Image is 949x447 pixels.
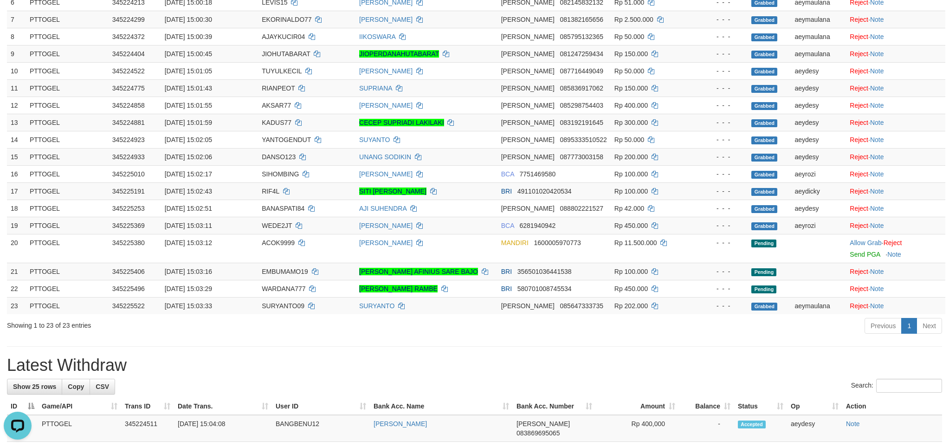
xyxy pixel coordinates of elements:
[884,239,902,246] a: Reject
[501,33,555,40] span: [PERSON_NAME]
[791,165,846,182] td: aeyrozi
[697,301,744,311] div: - - -
[112,33,145,40] span: 345224372
[751,33,777,41] span: Grabbed
[513,398,596,415] th: Bank Acc. Number: activate to sort column ascending
[121,398,174,415] th: Trans ID: activate to sort column ascending
[697,204,744,213] div: - - -
[262,170,299,178] span: SIHOMBING
[697,32,744,41] div: - - -
[26,79,109,97] td: PTTOGEL
[614,16,653,23] span: Rp 2.500.000
[165,222,212,229] span: [DATE] 15:03:11
[165,188,212,195] span: [DATE] 15:02:43
[697,238,744,247] div: - - -
[165,84,212,92] span: [DATE] 15:01:43
[112,170,145,178] span: 345225010
[112,119,145,126] span: 345224881
[614,285,648,292] span: Rp 450.000
[121,415,174,442] td: 345224511
[791,79,846,97] td: aeydesy
[560,205,603,212] span: Copy 088802221527 to clipboard
[262,84,295,92] span: RIANPEOT
[791,28,846,45] td: aeymaulana
[614,153,648,161] span: Rp 200.000
[501,188,512,195] span: BRI
[262,205,304,212] span: BANASPATI84
[850,170,868,178] a: Reject
[887,251,901,258] a: Note
[697,284,744,293] div: - - -
[519,170,555,178] span: Copy 7751469580 to clipboard
[850,102,868,109] a: Reject
[697,221,744,230] div: - - -
[165,170,212,178] span: [DATE] 15:02:17
[501,153,555,161] span: [PERSON_NAME]
[850,239,883,246] span: ·
[501,222,514,229] span: BCA
[679,398,734,415] th: Balance: activate to sort column ascending
[7,11,26,28] td: 7
[734,398,787,415] th: Status: activate to sort column ascending
[850,33,868,40] a: Reject
[272,398,370,415] th: User ID: activate to sort column ascending
[614,188,648,195] span: Rp 100.000
[560,153,603,161] span: Copy 087773003158 to clipboard
[846,148,945,165] td: ·
[560,136,607,143] span: Copy 0895333510522 to clipboard
[846,131,945,148] td: ·
[26,280,109,297] td: PTTOGEL
[614,67,645,75] span: Rp 50.000
[7,79,26,97] td: 11
[560,33,603,40] span: Copy 085795132365 to clipboard
[846,234,945,263] td: ·
[791,131,846,148] td: aeydesy
[501,67,555,75] span: [PERSON_NAME]
[850,50,868,58] a: Reject
[26,217,109,234] td: PTTOGEL
[38,415,121,442] td: PTTOGEL
[26,263,109,280] td: PTTOGEL
[359,67,413,75] a: [PERSON_NAME]
[791,182,846,200] td: aeydicky
[870,84,884,92] a: Note
[697,169,744,179] div: - - -
[846,62,945,79] td: ·
[359,50,439,58] a: JIOPERDANAHUTABARAT
[787,398,842,415] th: Op: activate to sort column ascending
[846,28,945,45] td: ·
[370,398,513,415] th: Bank Acc. Name: activate to sort column ascending
[846,97,945,114] td: ·
[7,297,26,314] td: 23
[791,97,846,114] td: aeydesy
[7,182,26,200] td: 17
[165,136,212,143] span: [DATE] 15:02:05
[870,302,884,310] a: Note
[850,153,868,161] a: Reject
[112,67,145,75] span: 345224522
[846,11,945,28] td: ·
[850,119,868,126] a: Reject
[26,97,109,114] td: PTTOGEL
[359,119,444,126] a: CECEP SUPRIADI LAKILAKI
[7,114,26,131] td: 13
[846,79,945,97] td: ·
[359,153,411,161] a: UNANG SODIKIN
[850,67,868,75] a: Reject
[751,136,777,144] span: Grabbed
[751,119,777,127] span: Grabbed
[501,50,555,58] span: [PERSON_NAME]
[359,170,413,178] a: [PERSON_NAME]
[7,131,26,148] td: 14
[917,318,942,334] a: Next
[870,102,884,109] a: Note
[560,67,603,75] span: Copy 087716449049 to clipboard
[614,205,645,212] span: Rp 42.000
[359,33,395,40] a: IIKOSWARA
[359,222,413,229] a: [PERSON_NAME]
[850,251,880,258] a: Send PGA
[846,182,945,200] td: ·
[112,285,145,292] span: 345225496
[501,285,512,292] span: BRI
[791,148,846,165] td: aeydesy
